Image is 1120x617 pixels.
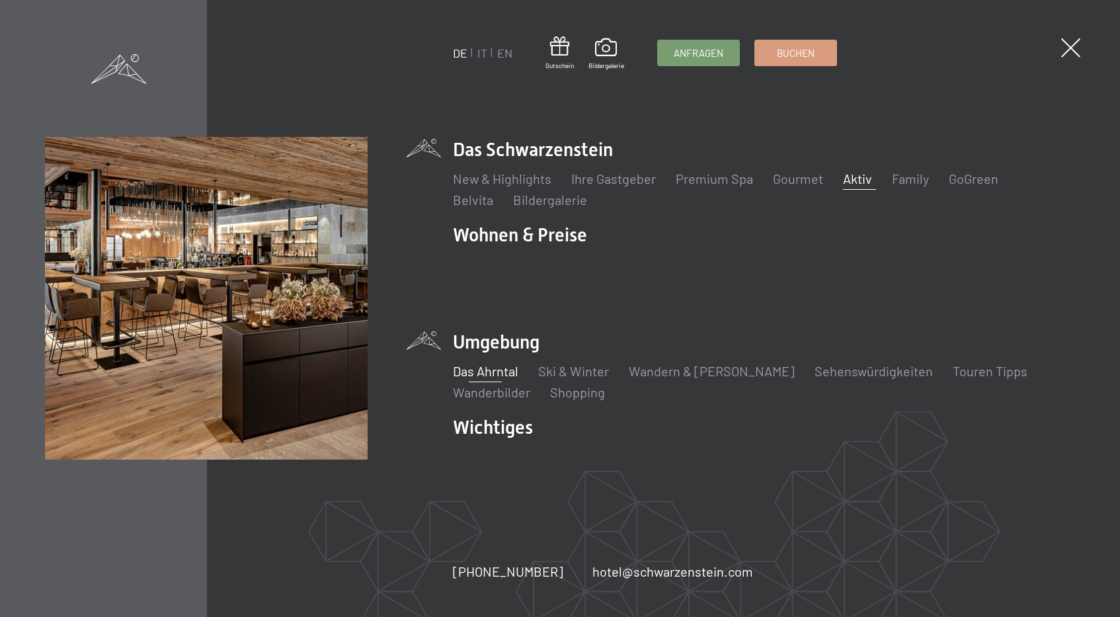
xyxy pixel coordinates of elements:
a: IT [477,46,487,60]
a: hotel@schwarzenstein.com [592,562,753,581]
a: New & Highlights [453,171,551,186]
a: Das Ahrntal [453,363,518,379]
a: Ski & Winter [538,363,609,379]
span: Anfragen [674,46,723,60]
a: Anfragen [658,40,739,65]
span: Bildergalerie [588,61,624,70]
span: Buchen [777,46,815,60]
a: EN [497,46,512,60]
a: [PHONE_NUMBER] [453,562,563,581]
a: Shopping [550,384,605,400]
a: Buchen [755,40,836,65]
a: Aktiv [843,171,872,186]
a: GoGreen [949,171,998,186]
a: Family [892,171,929,186]
span: [PHONE_NUMBER] [453,563,563,579]
a: Sehenswürdigkeiten [815,363,933,379]
a: Touren Tipps [953,363,1027,379]
a: Belvita [453,192,493,208]
a: Wanderbilder [453,384,530,400]
a: Ihre Gastgeber [571,171,656,186]
a: Gutschein [545,36,574,70]
a: Wandern & [PERSON_NAME] [629,363,795,379]
a: DE [453,46,467,60]
span: Gutschein [545,61,574,70]
a: Gourmet [773,171,823,186]
a: Premium Spa [676,171,753,186]
a: Bildergalerie [588,38,624,70]
a: Bildergalerie [513,192,587,208]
